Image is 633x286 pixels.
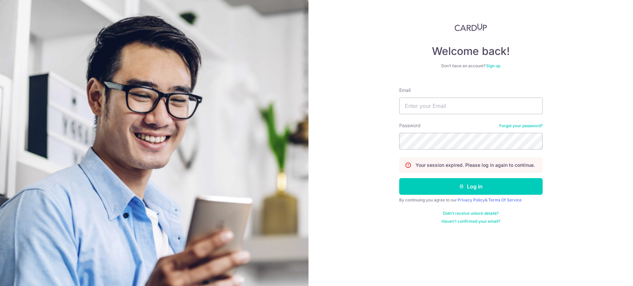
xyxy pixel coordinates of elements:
[399,98,543,114] input: Enter your Email
[399,63,543,69] div: Don’t have an account?
[458,197,485,202] a: Privacy Policy
[486,63,500,68] a: Sign up
[399,122,421,129] label: Password
[399,197,543,203] div: By continuing you agree to our &
[399,178,543,195] button: Log in
[442,219,500,224] a: Haven't confirmed your email?
[455,23,487,31] img: CardUp Logo
[399,45,543,58] h4: Welcome back!
[399,87,411,94] label: Email
[416,162,535,168] p: Your session expired. Please log in again to continue.
[499,123,543,129] a: Forgot your password?
[443,211,499,216] a: Didn't receive unlock details?
[488,197,522,202] a: Terms Of Service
